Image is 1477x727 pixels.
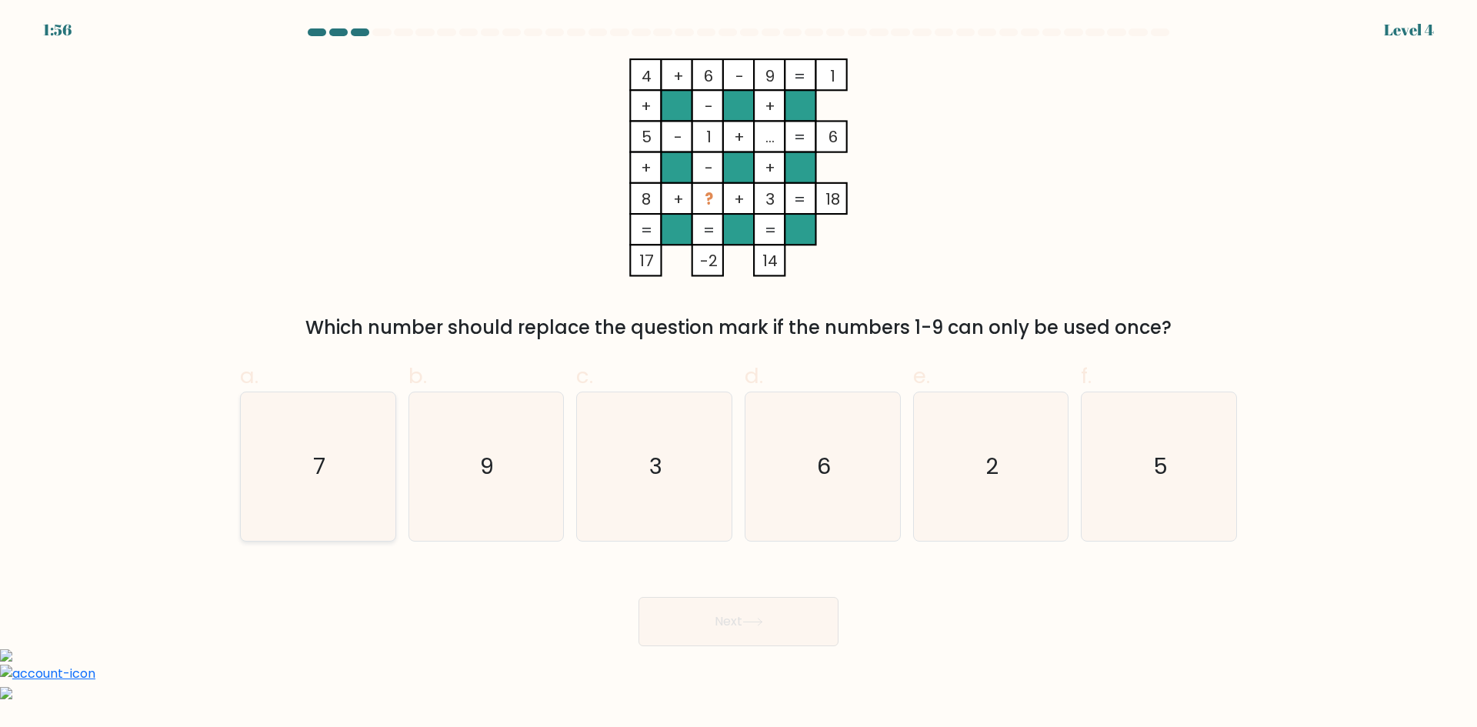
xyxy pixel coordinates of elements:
[765,157,775,178] tspan: +
[829,126,838,148] tspan: 6
[673,188,684,210] tspan: +
[706,126,712,148] tspan: 1
[638,597,839,646] button: Next
[745,361,763,391] span: d.
[735,65,744,87] tspan: -
[734,188,745,210] tspan: +
[641,95,652,117] tspan: +
[830,65,835,87] tspan: 1
[765,188,775,210] tspan: 3
[674,126,682,148] tspan: -
[985,451,999,482] text: 2
[765,126,775,148] tspan: ...
[481,451,495,482] text: 9
[641,157,652,178] tspan: +
[313,451,325,482] text: 7
[825,188,840,210] tspan: 18
[1153,451,1168,482] text: 5
[703,219,715,241] tspan: =
[705,188,713,210] tspan: ?
[794,126,805,148] tspan: =
[762,250,778,272] tspan: 14
[641,219,652,241] tspan: =
[249,314,1228,342] div: Which number should replace the question mark if the numbers 1-9 can only be used once?
[1384,18,1434,42] div: Level 4
[765,65,775,87] tspan: 9
[765,219,776,241] tspan: =
[794,65,805,87] tspan: =
[639,250,654,272] tspan: 17
[817,451,831,482] text: 6
[649,451,662,482] text: 3
[734,126,745,148] tspan: +
[408,361,427,391] span: b.
[43,18,72,42] div: 1:56
[576,361,593,391] span: c.
[673,65,684,87] tspan: +
[642,188,651,210] tspan: 8
[704,65,713,87] tspan: 6
[913,361,930,391] span: e.
[765,95,775,117] tspan: +
[642,65,652,87] tspan: 4
[642,126,652,148] tspan: 5
[705,95,713,117] tspan: -
[240,361,258,391] span: a.
[1081,361,1092,391] span: f.
[794,188,805,210] tspan: =
[700,250,718,272] tspan: -2
[705,157,713,178] tspan: -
